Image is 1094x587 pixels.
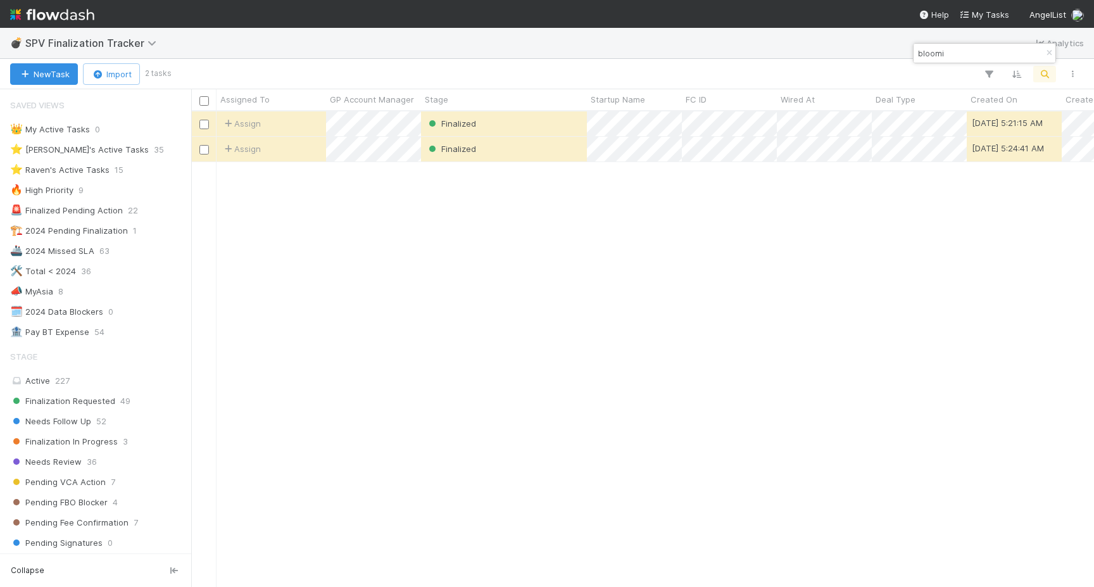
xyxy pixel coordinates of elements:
span: 🗓️ [10,306,23,317]
div: 2024 Missed SLA [10,243,94,259]
span: Assign [222,142,261,155]
span: 15 [115,162,123,178]
span: 🏗️ [10,225,23,236]
div: MyAsia [10,284,53,300]
span: FC ID [686,93,707,106]
div: Active [10,373,188,389]
span: My Tasks [959,9,1009,20]
span: Assign [222,117,261,130]
span: 9 [79,182,84,198]
span: Saved Views [10,92,65,118]
span: 4 [113,495,118,510]
input: Toggle Row Selected [199,120,209,129]
span: 🚢 [10,245,23,256]
span: GP Account Manager [330,93,414,106]
span: 49 [120,393,130,409]
span: Startup Name [591,93,645,106]
span: AngelList [1029,9,1066,20]
div: High Priority [10,182,73,198]
span: Stage [10,344,37,369]
button: Import [83,63,140,85]
span: 👑 [10,123,23,134]
img: logo-inverted-e16ddd16eac7371096b0.svg [10,4,94,25]
span: 🏦 [10,326,23,337]
span: 7 [134,515,138,531]
span: 35 [154,142,164,158]
span: 1 [133,223,137,239]
span: 3 [123,434,128,450]
span: Finalized [441,118,476,129]
span: Created On [971,93,1017,106]
span: Finalized [441,144,476,154]
span: Pending VCA Action [10,474,106,490]
span: Needs Follow Up [10,413,91,429]
div: [DATE] 5:21:15 AM [972,117,1043,129]
a: Analytics [1034,35,1084,51]
input: Toggle All Rows Selected [199,96,209,106]
span: Wired At [781,93,815,106]
span: ⭐ [10,144,23,155]
div: 2024 Pending Finalization [10,223,128,239]
span: 8 [58,284,63,300]
span: Collapse [11,565,44,576]
span: 0 [108,535,113,551]
span: 📣 [10,286,23,296]
span: Pending Signatures [10,535,103,551]
span: 🛠️ [10,265,23,276]
span: Assigned To [220,93,270,106]
span: Finalization Requested [10,393,115,409]
span: Finalization In Progress [10,434,118,450]
span: 🔥 [10,184,23,195]
input: Search... [915,46,1042,61]
span: 🚨 [10,205,23,215]
div: [PERSON_NAME]'s Active Tasks [10,142,149,158]
div: Pay BT Expense [10,324,89,340]
div: Raven's Active Tasks [10,162,110,178]
div: My Active Tasks [10,122,90,137]
div: Help [919,8,949,21]
span: Deal Type [876,93,915,106]
div: [DATE] 5:24:41 AM [972,142,1044,155]
span: 54 [94,324,104,340]
span: 0 [108,304,113,320]
small: 2 tasks [145,68,172,79]
span: 36 [81,263,91,279]
div: Total < 2024 [10,263,76,279]
img: avatar_15e6a745-65a2-4f19-9667-febcb12e2fc8.png [1071,9,1084,22]
span: SPV Finalization Tracker [25,37,163,49]
span: 22 [128,203,138,218]
span: ⭐ [10,164,23,175]
button: NewTask [10,63,78,85]
span: 227 [55,376,70,386]
span: Stage [425,93,448,106]
span: 52 [96,413,106,429]
input: Toggle Row Selected [199,145,209,155]
span: Needs Review [10,454,82,470]
span: Pending Fee Confirmation [10,515,129,531]
div: 2024 Data Blockers [10,304,103,320]
span: Pending FBO Blocker [10,495,108,510]
span: 7 [111,474,115,490]
div: Finalized Pending Action [10,203,123,218]
span: 0 [95,122,100,137]
span: 💣 [10,37,23,48]
span: 36 [87,454,97,470]
span: 63 [99,243,110,259]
